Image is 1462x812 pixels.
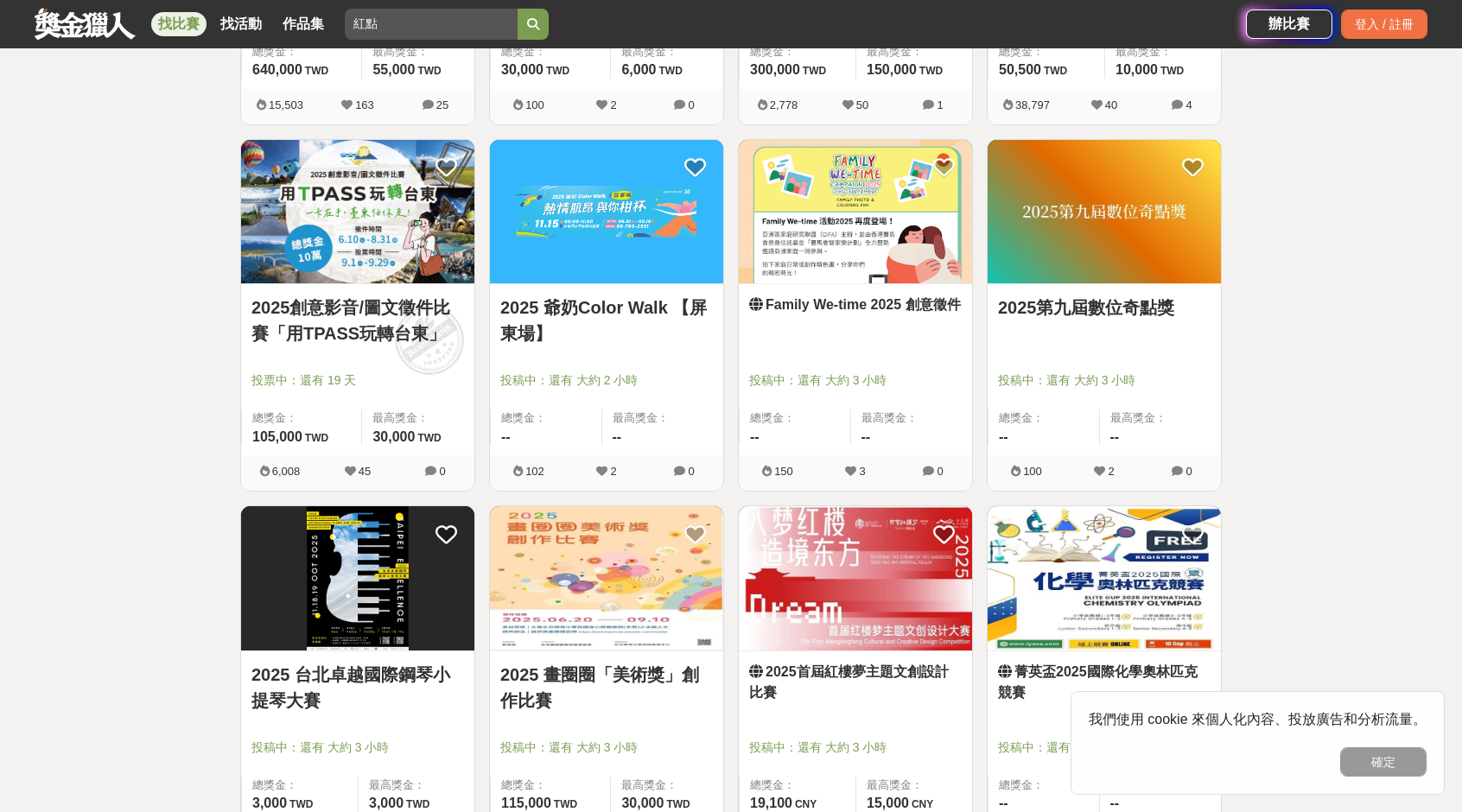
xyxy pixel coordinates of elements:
[359,465,371,478] span: 45
[999,43,1094,60] span: 總獎金：
[998,662,1211,703] a: 菁英盃2025國際化學奧林匹克競賽
[803,65,826,77] span: TWD
[988,140,1221,285] a: Cover Image
[501,409,591,427] span: 總獎金：
[241,506,474,650] img: Cover Image
[610,98,616,111] span: 2
[666,798,690,810] span: TWD
[417,65,441,77] span: TWD
[252,62,302,77] span: 640,000
[1116,43,1211,60] span: 最高獎金：
[500,371,713,390] span: 投稿中：還有 大約 2 小時
[659,65,683,77] span: TWD
[501,796,551,810] span: 115,000
[774,465,793,478] span: 150
[1246,10,1332,39] a: 辦比賽
[417,432,441,444] span: TWD
[305,432,328,444] span: TWD
[272,465,301,478] span: 6,008
[1105,98,1117,111] span: 40
[501,62,543,77] span: 30,000
[439,465,445,478] span: 0
[937,98,943,111] span: 1
[372,43,464,60] span: 最高獎金：
[988,506,1221,650] img: Cover Image
[1089,712,1427,726] span: 我們使用 cookie 來個人化內容、投放廣告和分析流量。
[151,12,207,36] a: 找比賽
[861,429,871,444] span: --
[613,409,714,427] span: 最高獎金：
[252,429,302,444] span: 105,000
[1044,65,1067,77] span: TWD
[241,506,474,651] a: Cover Image
[252,409,351,427] span: 總獎金：
[912,798,933,810] span: CNY
[749,295,962,315] a: Family We-time 2025 創意徵件
[749,662,962,703] a: 2025首屆紅樓夢主題文創設計比賽
[750,796,792,810] span: 19,100
[305,65,328,77] span: TWD
[213,12,269,36] a: 找活動
[770,98,798,111] span: 2,778
[251,295,464,346] a: 2025創意影音/圖文徵件比賽「用TPASS玩轉台東」
[988,140,1221,284] img: Cover Image
[251,371,464,390] span: 投票中：還有 19 天
[554,798,577,810] span: TWD
[867,777,962,794] span: 最高獎金：
[937,465,943,478] span: 0
[999,429,1008,444] span: --
[501,43,600,60] span: 總獎金：
[252,777,347,794] span: 總獎金：
[749,739,962,757] span: 投稿中：還有 大約 3 小時
[750,43,845,60] span: 總獎金：
[1015,98,1050,111] span: 38,797
[621,796,664,810] span: 30,000
[369,796,404,810] span: 3,000
[241,140,474,285] a: Cover Image
[688,98,694,111] span: 0
[856,98,868,111] span: 50
[1160,65,1184,77] span: TWD
[252,796,287,810] span: 3,000
[241,140,474,284] img: Cover Image
[739,506,972,650] img: Cover Image
[739,140,972,284] img: Cover Image
[372,62,415,77] span: 55,000
[998,295,1211,320] a: 2025第九屆數位奇點獎
[867,796,909,810] span: 15,000
[1110,409,1211,427] span: 最高獎金：
[621,43,713,60] span: 最高獎金：
[739,140,972,285] a: Cover Image
[861,409,963,427] span: 最高獎金：
[372,429,415,444] span: 30,000
[1185,465,1192,478] span: 0
[369,777,464,794] span: 最高獎金：
[500,662,713,714] a: 2025 畫圈圈「美術獎」創作比賽
[795,798,817,810] span: CNY
[501,429,511,444] span: --
[490,140,723,284] img: Cover Image
[621,777,713,794] span: 最高獎金：
[490,140,723,285] a: Cover Image
[998,371,1211,390] span: 投稿中：還有 大約 3 小時
[750,777,845,794] span: 總獎金：
[749,371,962,390] span: 投稿中：還有 大約 3 小時
[1110,796,1120,810] span: --
[998,739,1211,757] span: 投稿中：還有 大約 3 小時
[621,62,656,77] span: 6,000
[999,409,1089,427] span: 總獎金：
[1185,98,1192,111] span: 4
[859,465,865,478] span: 3
[436,98,448,111] span: 25
[276,12,331,36] a: 作品集
[251,739,464,757] span: 投稿中：還有 大約 3 小時
[867,62,917,77] span: 150,000
[1023,465,1042,478] span: 100
[999,777,1089,794] span: 總獎金：
[269,98,303,111] span: 15,503
[251,662,464,714] a: 2025 台北卓越國際鋼琴小提琴大賽
[750,409,840,427] span: 總獎金：
[372,409,464,427] span: 最高獎金：
[1341,10,1427,39] div: 登入 / 註冊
